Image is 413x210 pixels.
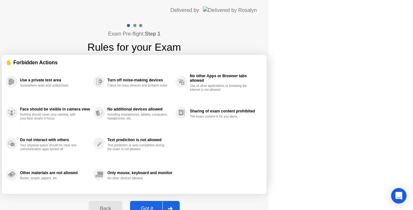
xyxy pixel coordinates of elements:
div: Other materials are not allowed [20,171,90,175]
div: Books, scripts, papers, etc [20,176,81,180]
div: No other devices allowed [107,176,168,180]
div: The exam content is for you alone [190,115,251,119]
div: ✋ Forbidden Actions [6,59,263,66]
div: Turn off noise-making devices [107,78,172,82]
div: Text prediction or auto-completion during the exam is not allowed [107,143,168,151]
div: Text prediction is not allowed [107,138,172,142]
div: Use a private test area [20,78,90,82]
div: Do not interact with others [20,138,90,142]
div: Delivered by [170,6,199,14]
div: Use of other applications or browsing the internet is not allowed [190,84,251,92]
div: Your physical space should be clear and communication apps turned off [20,143,81,151]
div: Nothing should cover your camera, with your face clearly in focus [20,113,81,121]
h4: Exam Pre-flight: [108,30,160,38]
div: Somewhere quiet and undisturbed [20,84,81,88]
div: Open Intercom Messenger [391,188,407,204]
div: Check for noisy devices and ambient noise [107,84,168,88]
b: Step 1 [145,31,160,37]
div: Including smartphones, tablets, computers, headphones, etc. [107,113,168,121]
div: No additional devices allowed [107,107,172,111]
div: Sharing of exam content prohibited [190,109,259,113]
div: Face should be visible in camera view [20,107,90,111]
img: Delivered by Rosalyn [203,6,257,14]
h1: Rules for your Exam [87,39,181,55]
div: No other Apps or Browser tabs allowed [190,74,259,83]
div: Only mouse, keyboard and monitor [107,171,172,175]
